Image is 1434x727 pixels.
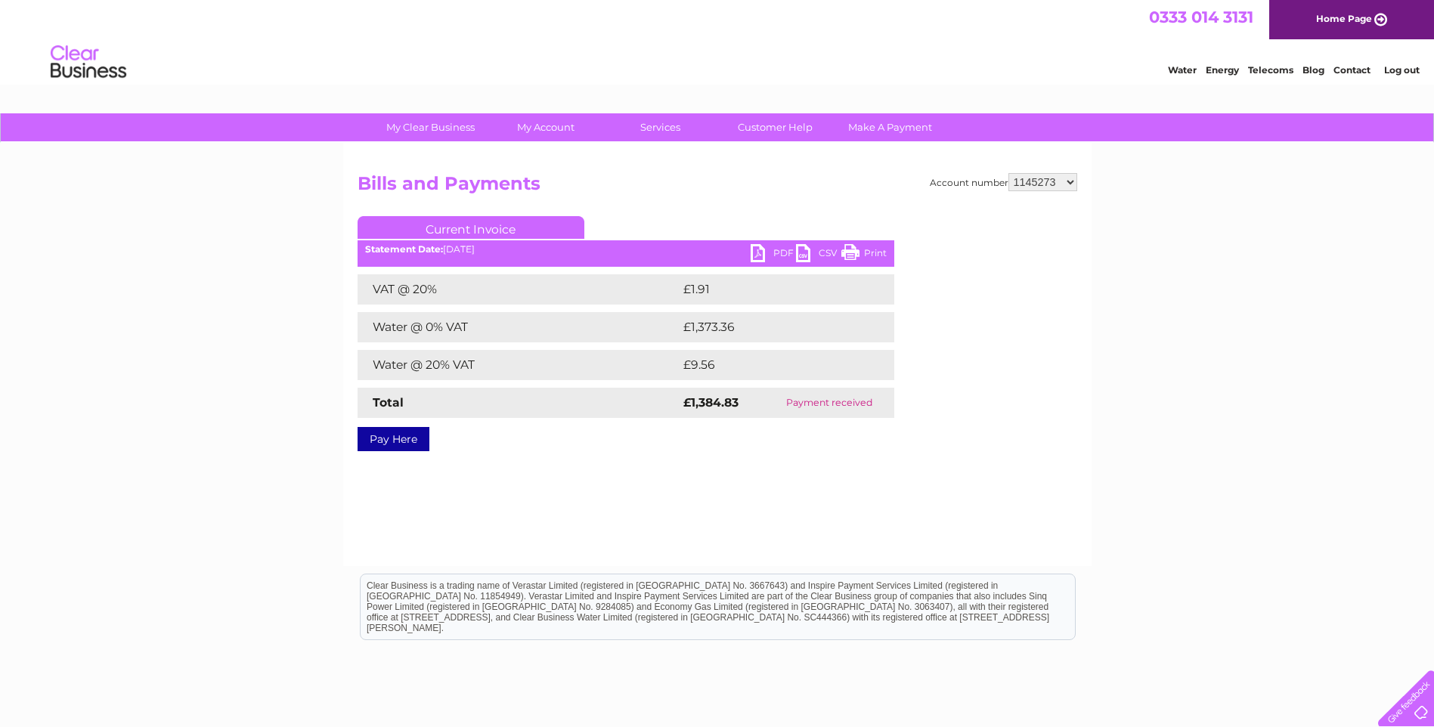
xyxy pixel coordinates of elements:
[680,312,870,342] td: £1,373.36
[680,350,859,380] td: £9.56
[683,395,739,410] strong: £1,384.83
[358,350,680,380] td: Water @ 20% VAT
[1384,64,1420,76] a: Log out
[828,113,952,141] a: Make A Payment
[1168,64,1197,76] a: Water
[1149,8,1253,26] a: 0333 014 3131
[841,244,887,266] a: Print
[680,274,855,305] td: £1.91
[361,8,1075,73] div: Clear Business is a trading name of Verastar Limited (registered in [GEOGRAPHIC_DATA] No. 3667643...
[368,113,493,141] a: My Clear Business
[1206,64,1239,76] a: Energy
[358,427,429,451] a: Pay Here
[765,388,894,418] td: Payment received
[358,312,680,342] td: Water @ 0% VAT
[1333,64,1371,76] a: Contact
[358,244,894,255] div: [DATE]
[358,173,1077,202] h2: Bills and Payments
[1302,64,1324,76] a: Blog
[796,244,841,266] a: CSV
[50,39,127,85] img: logo.png
[358,274,680,305] td: VAT @ 20%
[483,113,608,141] a: My Account
[751,244,796,266] a: PDF
[1248,64,1293,76] a: Telecoms
[930,173,1077,191] div: Account number
[373,395,404,410] strong: Total
[598,113,723,141] a: Services
[358,216,584,239] a: Current Invoice
[713,113,838,141] a: Customer Help
[365,243,443,255] b: Statement Date:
